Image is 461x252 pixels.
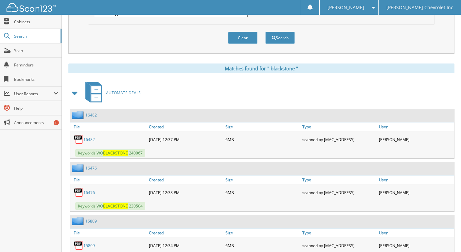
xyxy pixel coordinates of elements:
[265,32,295,44] button: Search
[75,202,145,210] span: Keywords: W O 2 3 0 5 0 4
[74,241,83,250] img: PDF.png
[147,122,224,131] a: Created
[147,239,224,252] div: [DATE] 12:34 PM
[14,33,57,39] span: Search
[103,203,128,209] span: B L A C K S T O N E
[301,239,378,252] div: scanned by [MAC_ADDRESS]
[377,228,454,237] a: User
[377,186,454,199] div: [PERSON_NAME]
[224,228,301,237] a: Size
[147,133,224,146] div: [DATE] 12:37 PM
[301,228,378,237] a: Type
[7,3,56,12] img: scan123-logo-white.svg
[386,6,453,9] span: [PERSON_NAME] Chevrolet Inc
[224,239,301,252] div: 6MB
[224,122,301,131] a: Size
[85,112,97,118] a: 16482
[14,120,58,125] span: Announcements
[68,63,454,73] div: Matches found for " blackstone "
[14,62,58,68] span: Reminders
[74,135,83,144] img: PDF.png
[147,186,224,199] div: [DATE] 12:33 PM
[70,228,147,237] a: File
[14,48,58,53] span: Scan
[377,239,454,252] div: [PERSON_NAME]
[106,90,141,96] span: A U T O M A T E D E A L S
[14,105,58,111] span: Help
[147,228,224,237] a: Created
[228,32,257,44] button: Clear
[72,217,85,225] img: folder2.png
[301,186,378,199] div: scanned by [MAC_ADDRESS]
[14,19,58,25] span: Cabinets
[224,133,301,146] div: 6MB
[83,243,95,248] a: 15809
[428,221,461,252] iframe: Chat Widget
[83,190,95,195] a: 16476
[75,149,145,157] span: Keywords: W O 2 4 0 0 6 7
[301,122,378,131] a: Type
[72,164,85,172] img: folder2.png
[54,120,59,125] div: 6
[224,175,301,184] a: Size
[85,218,97,224] a: 15809
[85,165,97,171] a: 16476
[328,6,364,9] span: [PERSON_NAME]
[70,122,147,131] a: File
[103,150,128,156] span: B L A C K S T O N E
[224,186,301,199] div: 6MB
[301,175,378,184] a: Type
[377,175,454,184] a: User
[72,111,85,119] img: folder2.png
[83,137,95,142] a: 16482
[147,175,224,184] a: Created
[70,175,147,184] a: File
[377,122,454,131] a: User
[377,133,454,146] div: [PERSON_NAME]
[301,133,378,146] div: scanned by [MAC_ADDRESS]
[14,91,54,97] span: User Reports
[81,80,141,106] a: AUTOMATE DEALS
[14,77,58,82] span: Bookmarks
[74,188,83,197] img: PDF.png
